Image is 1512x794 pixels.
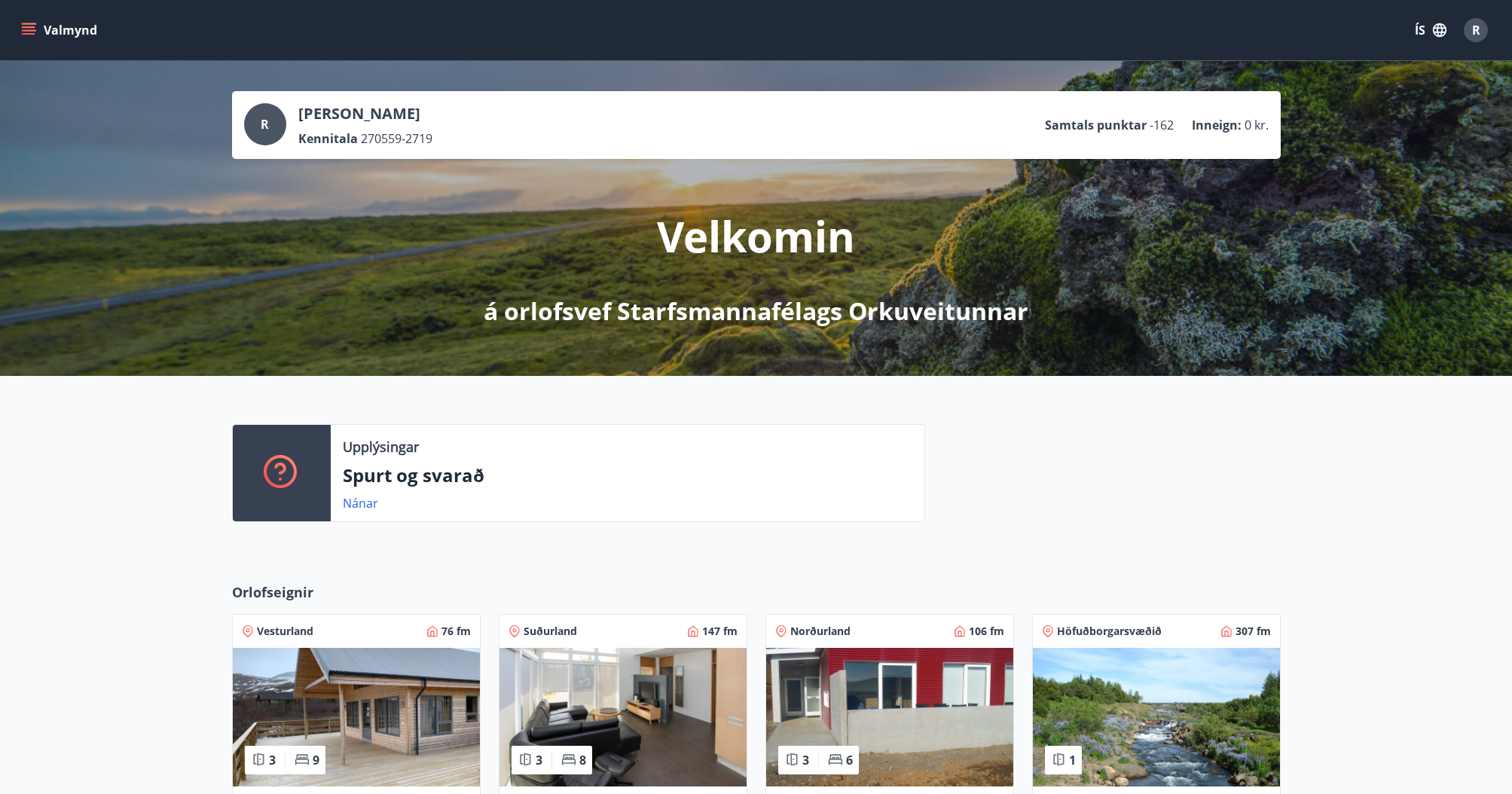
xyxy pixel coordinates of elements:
[343,437,419,457] p: Upplýsingar
[1245,117,1269,133] span: 0 kr.
[233,648,480,786] img: Paella dish
[702,624,738,639] span: 147 fm
[343,463,912,488] p: Spurt og svarað
[269,752,276,768] span: 3
[657,207,855,264] p: Velkomin
[1192,117,1242,133] p: Inneign :
[1033,648,1280,786] img: Paella dish
[524,624,577,639] span: Suðurland
[298,130,358,147] p: Kennitala
[536,752,542,768] span: 3
[1150,117,1174,133] span: -162
[766,648,1013,786] img: Paella dish
[441,624,471,639] span: 76 fm
[846,752,853,768] span: 6
[361,130,432,147] span: 270559-2719
[790,624,851,639] span: Norðurland
[1407,17,1455,44] button: ÍS
[969,624,1004,639] span: 106 fm
[484,295,1028,328] p: á orlofsvef Starfsmannafélags Orkuveitunnar
[298,103,432,124] p: [PERSON_NAME]
[1057,624,1162,639] span: Höfuðborgarsvæðið
[232,582,313,602] span: Orlofseignir
[1045,117,1147,133] p: Samtals punktar
[313,752,319,768] span: 9
[579,752,586,768] span: 8
[1458,12,1494,48] button: R
[18,17,103,44] button: menu
[343,495,378,512] a: Nánar
[499,648,747,786] img: Paella dish
[257,624,313,639] span: Vesturland
[1069,752,1076,768] span: 1
[802,752,809,768] span: 3
[1236,624,1271,639] span: 307 fm
[1472,22,1480,38] span: R
[261,116,269,133] span: R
